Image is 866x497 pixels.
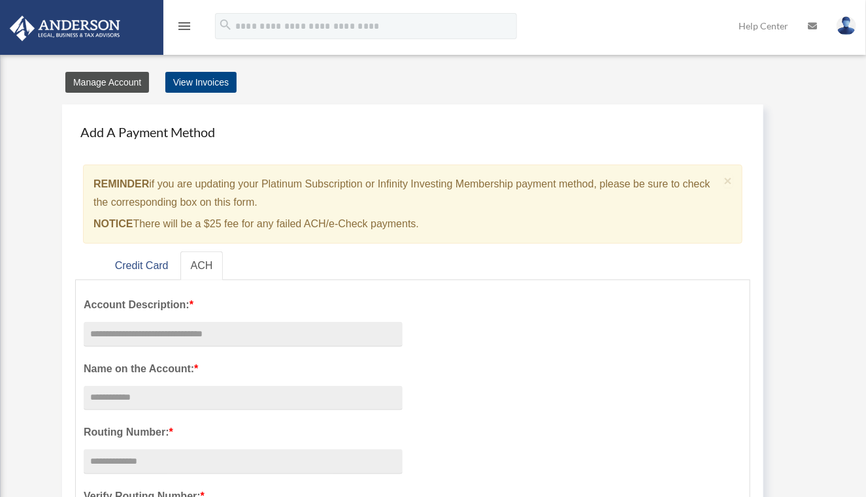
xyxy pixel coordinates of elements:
[65,72,149,93] a: Manage Account
[84,360,403,378] label: Name on the Account:
[180,251,224,281] a: ACH
[75,118,750,146] h4: Add A Payment Method
[6,16,124,41] img: Anderson Advisors Platinum Portal
[93,178,149,189] strong: REMINDER
[837,16,856,35] img: User Pic
[93,218,133,229] strong: NOTICE
[84,423,403,441] label: Routing Number:
[83,165,742,244] div: if you are updating your Platinum Subscription or Infinity Investing Membership payment method, p...
[105,251,179,281] a: Credit Card
[724,174,733,187] button: Close
[93,215,719,233] p: There will be a $25 fee for any failed ACH/e-Check payments.
[176,18,192,34] i: menu
[218,18,233,32] i: search
[176,23,192,34] a: menu
[84,296,403,314] label: Account Description:
[165,72,237,93] a: View Invoices
[724,173,733,188] span: ×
